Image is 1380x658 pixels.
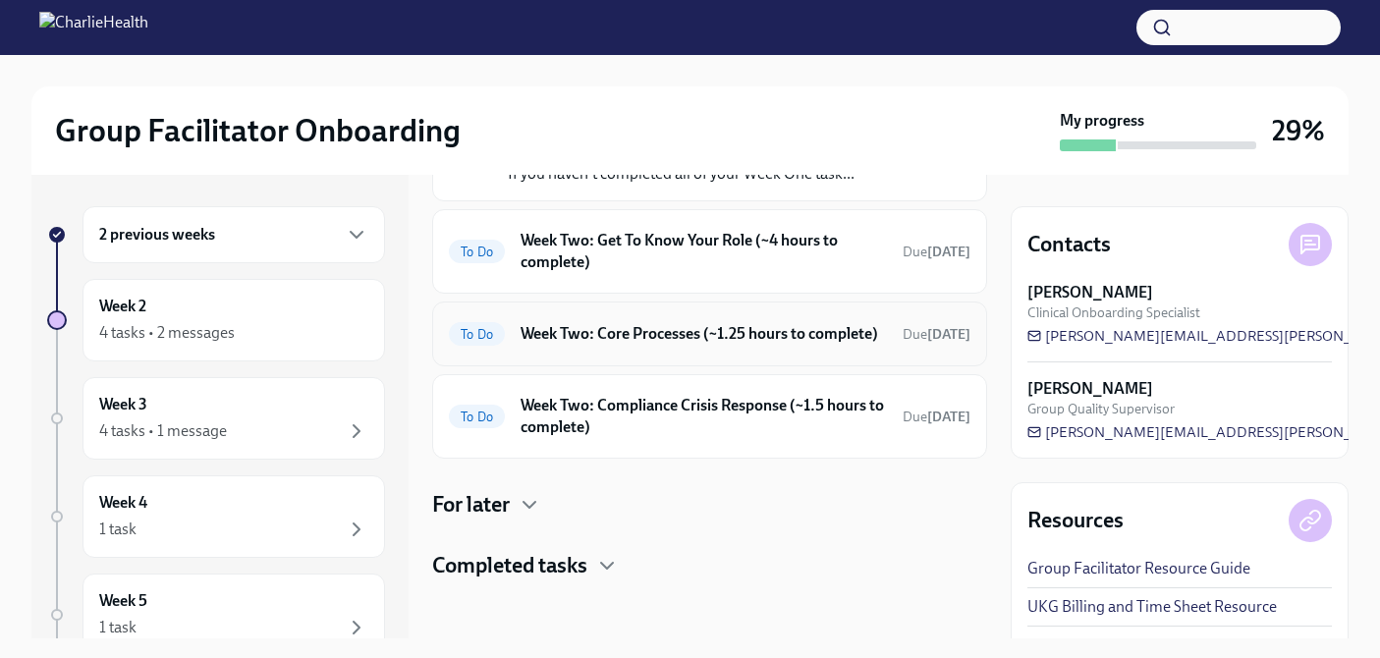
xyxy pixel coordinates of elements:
strong: [DATE] [927,326,970,343]
div: For later [432,490,987,520]
a: UKG Billing and Time Sheet Resource [1027,596,1277,618]
span: To Do [449,245,505,259]
img: CharlieHealth [39,12,148,43]
span: October 20th, 2025 08:00 [903,325,970,344]
h4: Completed tasks [432,551,587,580]
a: To DoWeek Two: Core Processes (~1.25 hours to complete)Due[DATE] [449,318,970,350]
span: Due [903,244,970,260]
h6: Week Two: Compliance Crisis Response (~1.5 hours to complete) [521,395,887,438]
strong: [DATE] [927,244,970,260]
div: 4 tasks • 1 message [99,420,227,442]
a: To DoWeek Two: Compliance Crisis Response (~1.5 hours to complete)Due[DATE] [449,391,970,442]
a: Week 34 tasks • 1 message [47,377,385,460]
strong: [PERSON_NAME] [1027,282,1153,303]
div: 2 previous weeks [83,206,385,263]
a: Group Facilitator Resource Guide [1027,558,1250,579]
strong: My progress [1060,110,1144,132]
strong: [PERSON_NAME] [1027,378,1153,400]
span: October 20th, 2025 08:00 [903,243,970,261]
strong: [DATE] [927,409,970,425]
a: Week 41 task [47,475,385,558]
h4: Resources [1027,506,1124,535]
div: 4 tasks • 2 messages [99,322,235,344]
h6: Week 5 [99,590,147,612]
span: October 20th, 2025 08:00 [903,408,970,426]
div: 1 task [99,519,137,540]
h6: Week 4 [99,492,147,514]
div: 1 task [99,617,137,638]
h6: Week Two: Get To Know Your Role (~4 hours to complete) [521,230,887,273]
h3: 29% [1272,113,1325,148]
span: To Do [449,410,505,424]
span: Group Quality Supervisor [1027,400,1175,418]
h2: Group Facilitator Onboarding [55,111,461,150]
span: Clinical Onboarding Specialist [1027,303,1200,322]
a: How to Submit an IT Ticket [1027,634,1207,656]
span: Due [903,326,970,343]
h6: 2 previous weeks [99,224,215,246]
div: Completed tasks [432,551,987,580]
span: To Do [449,327,505,342]
h6: Week 2 [99,296,146,317]
h4: For later [432,490,510,520]
h4: Contacts [1027,230,1111,259]
h6: Week 3 [99,394,147,415]
a: Week 51 task [47,574,385,656]
a: To DoWeek Two: Get To Know Your Role (~4 hours to complete)Due[DATE] [449,226,970,277]
h6: Week Two: Core Processes (~1.25 hours to complete) [521,323,887,345]
span: Due [903,409,970,425]
a: Week 24 tasks • 2 messages [47,279,385,361]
